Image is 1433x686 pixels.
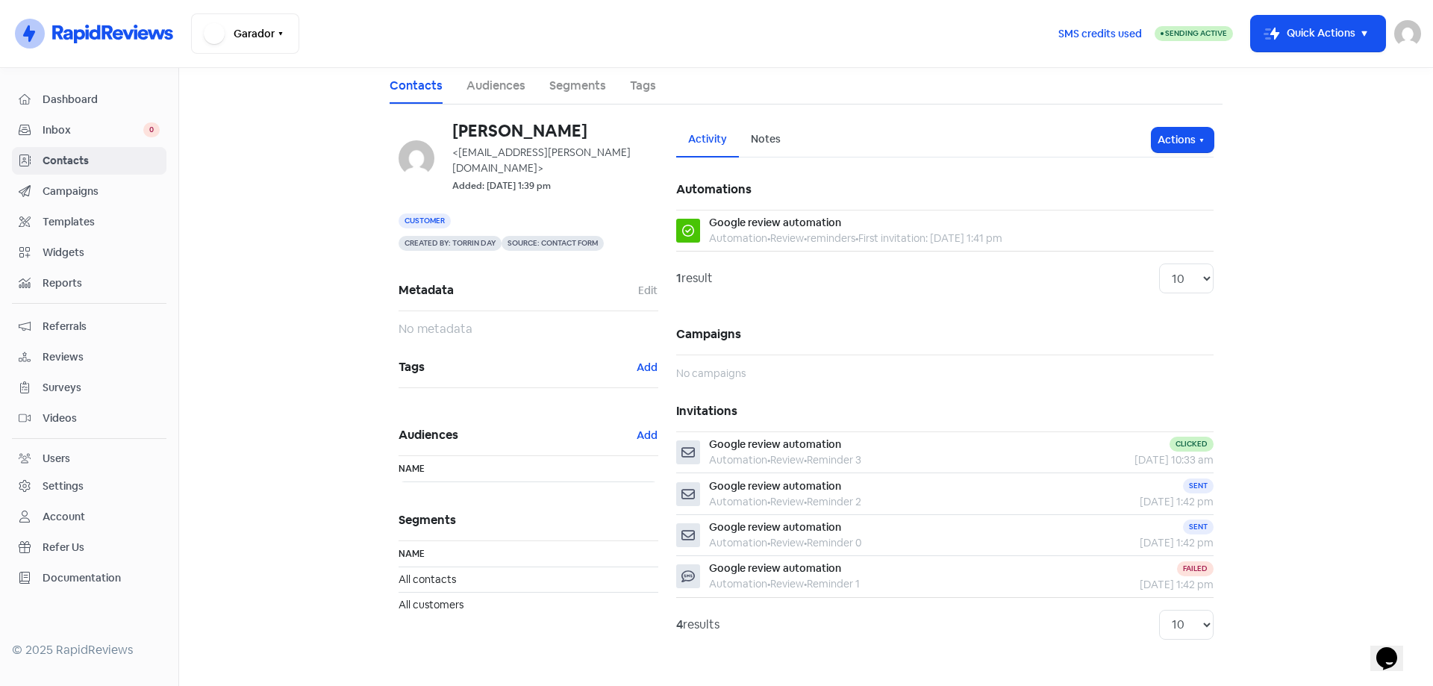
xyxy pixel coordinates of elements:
[12,239,166,266] a: Widgets
[1183,520,1214,534] div: Sent
[709,231,767,245] span: Automation
[804,495,807,508] b: •
[399,279,637,302] span: Metadata
[709,561,841,575] span: Google review automation
[709,215,841,231] div: Google review automation
[12,374,166,402] a: Surveys
[12,534,166,561] a: Refer Us
[399,140,434,176] img: fd1e9cd35b346685cc174f7d98b5ebbb
[1177,561,1214,576] div: Failed
[676,391,1214,431] h5: Invitations
[452,179,551,193] small: Added: [DATE] 1:39 pm
[1183,478,1214,493] div: Sent
[767,536,770,549] b: •
[630,77,656,95] a: Tags
[1152,128,1214,152] button: Actions
[709,520,841,534] span: Google review automation
[636,359,658,376] button: Add
[858,231,1002,245] span: First invitation: [DATE] 1:41 pm
[399,320,658,338] div: No metadata
[676,270,681,286] strong: 1
[804,577,807,590] b: •
[43,184,160,199] span: Campaigns
[767,577,770,590] b: •
[502,236,604,251] span: Source: Contact form
[767,231,770,245] b: •
[1394,20,1421,47] img: User
[709,479,841,493] span: Google review automation
[12,86,166,113] a: Dashboard
[399,236,502,251] span: Created by: torrin day
[1046,25,1155,40] a: SMS credits used
[688,131,727,147] div: Activity
[804,231,807,245] b: •
[1058,26,1142,42] span: SMS credits used
[676,617,683,632] strong: 4
[770,231,804,245] span: Review
[709,437,841,451] span: Google review automation
[43,214,160,230] span: Templates
[12,116,166,144] a: Inbox 0
[399,541,658,567] th: Name
[767,453,770,467] b: •
[709,494,861,510] div: Automation Review Reminder 2
[1155,25,1233,43] a: Sending Active
[43,540,160,555] span: Refer Us
[43,319,160,334] span: Referrals
[191,13,299,54] button: Garador
[390,77,443,95] a: Contacts
[452,146,631,175] span: <[EMAIL_ADDRESS][PERSON_NAME][DOMAIN_NAME]>
[676,367,746,380] span: No campaigns
[1047,452,1214,468] div: [DATE] 10:33 am
[855,231,858,245] b: •
[12,269,166,297] a: Reports
[399,424,636,446] span: Audiences
[751,131,781,147] div: Notes
[676,169,1214,210] h5: Automations
[12,208,166,236] a: Templates
[676,616,719,634] div: results
[43,122,143,138] span: Inbox
[804,536,807,549] b: •
[12,564,166,592] a: Documentation
[12,405,166,432] a: Videos
[43,153,160,169] span: Contacts
[143,122,160,137] span: 0
[1370,626,1418,671] iframe: chat widget
[43,451,70,467] div: Users
[466,77,525,95] a: Audiences
[399,213,451,228] span: Customer
[1170,437,1214,452] div: Clicked
[43,92,160,107] span: Dashboard
[12,473,166,500] a: Settings
[12,147,166,175] a: Contacts
[1251,16,1385,52] button: Quick Actions
[12,313,166,340] a: Referrals
[43,478,84,494] div: Settings
[43,349,160,365] span: Reviews
[399,573,456,586] span: All contacts
[807,231,855,245] span: reminders
[43,275,160,291] span: Reports
[549,77,606,95] a: Segments
[1165,28,1227,38] span: Sending Active
[43,570,160,586] span: Documentation
[709,452,861,468] div: Automation Review Reminder 3
[804,453,807,467] b: •
[43,411,160,426] span: Videos
[12,641,166,659] div: © 2025 RapidReviews
[12,445,166,473] a: Users
[636,427,658,444] button: Add
[399,356,636,378] span: Tags
[452,122,658,139] h6: [PERSON_NAME]
[43,245,160,261] span: Widgets
[709,535,861,551] div: Automation Review Reminder 0
[767,495,770,508] b: •
[12,503,166,531] a: Account
[676,269,713,287] div: result
[43,380,160,396] span: Surveys
[709,576,860,592] div: Automation Review Reminder 1
[1047,535,1214,551] div: [DATE] 1:42 pm
[12,343,166,371] a: Reviews
[399,598,463,611] span: All customers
